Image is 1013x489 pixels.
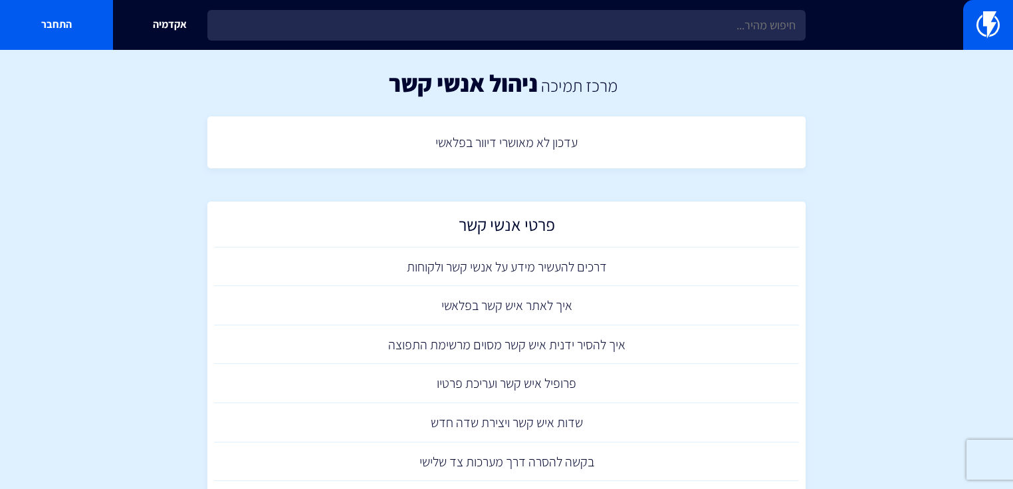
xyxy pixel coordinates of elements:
a: פרופיל איש קשר ועריכת פרטיו [214,364,799,403]
a: מרכז תמיכה [541,74,618,96]
a: עדכון לא מאושרי דיוור בפלאשי [214,123,799,162]
a: דרכים להעשיר מידע על אנשי קשר ולקוחות [214,247,799,287]
h2: פרטי אנשי קשר [221,215,792,241]
a: שדות איש קשר ויצירת שדה חדש [214,403,799,442]
a: בקשה להסרה דרך מערכות צד שלישי [214,442,799,482]
a: איך לאתר איש קשר בפלאשי [214,286,799,325]
a: איך להסיר ידנית איש קשר מסוים מרשימת התפוצה [214,325,799,365]
a: פרטי אנשי קשר [214,208,799,247]
h1: ניהול אנשי קשר [389,70,538,96]
input: חיפוש מהיר... [207,10,806,41]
